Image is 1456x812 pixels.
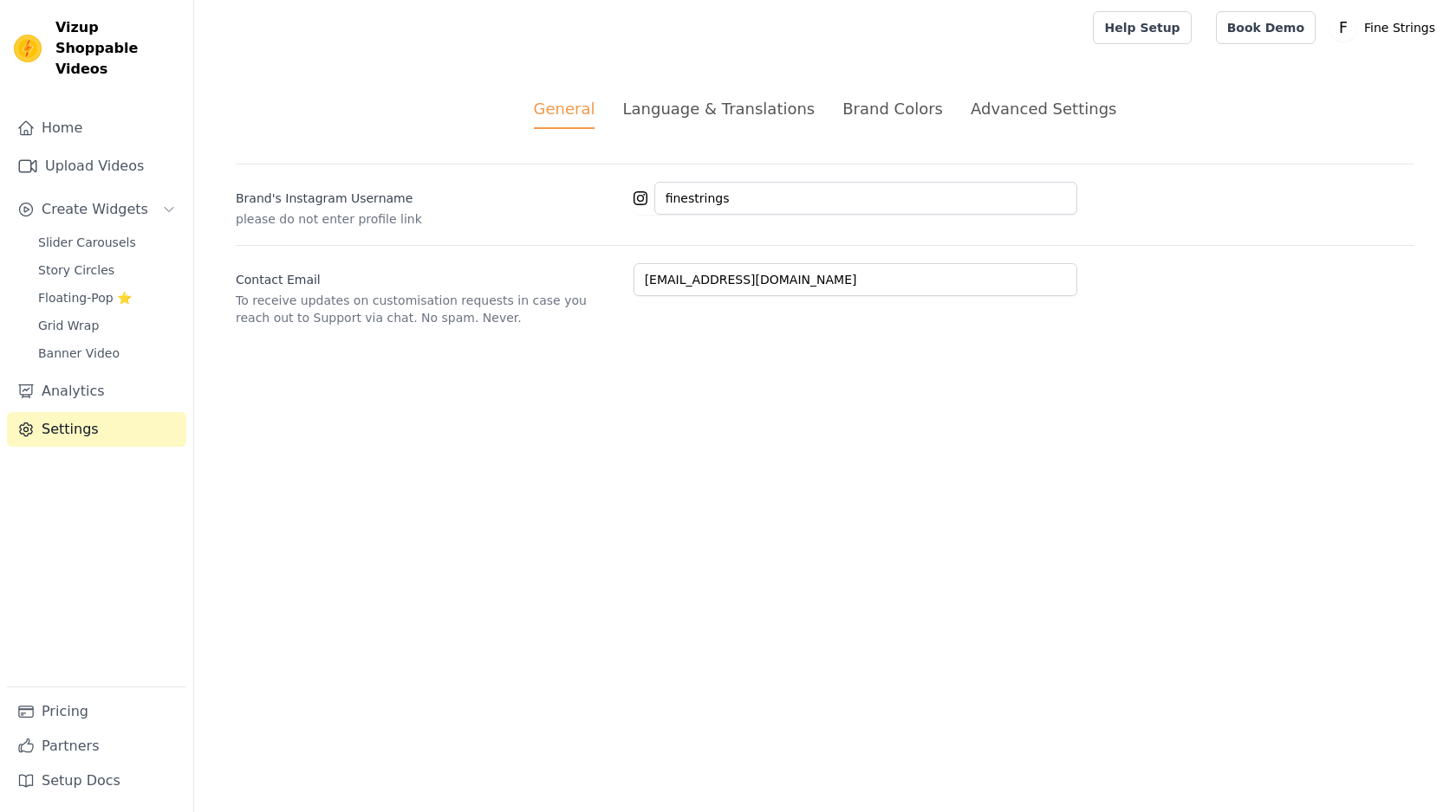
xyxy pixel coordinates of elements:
a: Setup Docs [7,764,186,798]
span: Story Circles [38,261,114,279]
a: Home [7,111,186,145]
label: Brand's Instagram Username [236,183,620,207]
div: Advanced Settings [971,97,1116,120]
span: Banner Video [38,345,120,362]
span: Create Widgets [42,199,148,220]
button: Create Widgets [7,192,186,227]
div: Language & Translations [622,97,815,120]
a: Story Circles [28,258,186,282]
text: F [1339,19,1348,36]
a: Pricing [7,694,186,729]
span: Vizup Shoppable Videos [55,17,179,80]
a: Settings [7,412,186,447]
label: Contact Email [236,264,620,288]
span: Slider Carousels [38,234,136,251]
a: Grid Wrap [28,313,186,338]
a: Floating-Pop ⭐ [28,286,186,310]
a: Partners [7,729,186,764]
button: F Fine Strings [1329,12,1442,43]
span: Grid Wrap [38,317,99,334]
a: Banner Video [28,341,186,365]
p: Fine Strings [1357,12,1442,43]
a: Slider Carousels [28,230,186,255]
p: please do not enter profile link [236,210,620,228]
div: Brand Colors [842,97,943,120]
a: Upload Videos [7,149,186,184]
div: General [534,97,595,129]
a: Book Demo [1216,11,1316,44]
img: Vizup [14,35,42,62]
span: Floating-Pop ⭐ [38,289,132,306]
a: Analytics [7,374,186,409]
p: To receive updates on customisation requests in case you reach out to Support via chat. No spam. ... [236,292,620,326]
a: Help Setup [1093,11,1191,44]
